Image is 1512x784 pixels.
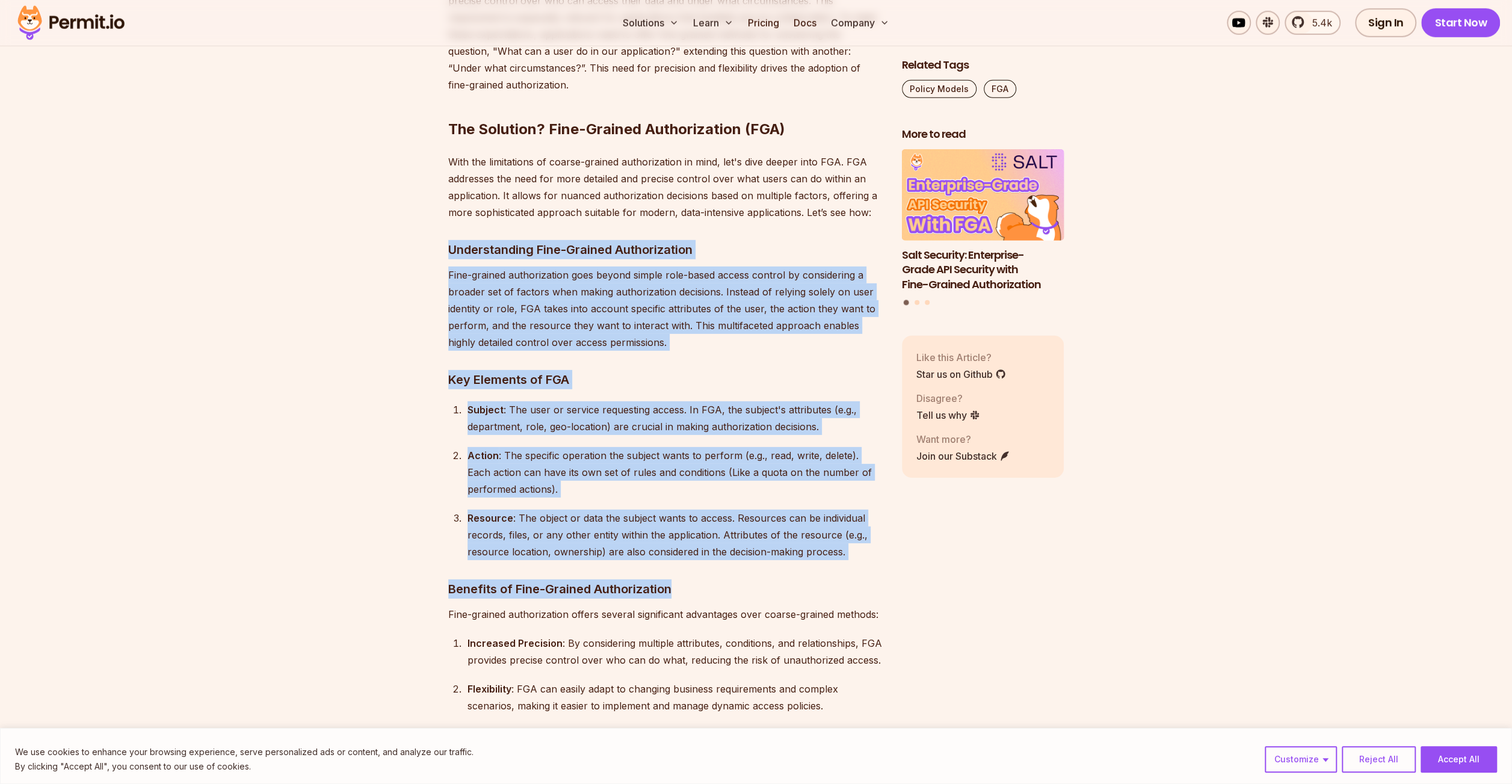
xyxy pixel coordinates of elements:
[448,579,883,599] h3: Benefits of Fine-Grained Authorization
[618,11,683,35] button: Solutions
[448,153,883,221] p: With the limitations of coarse-grained authorization in mind, let's dive deeper into FGA. FGA add...
[1265,746,1337,773] button: Customize
[902,149,1064,292] a: Salt Security: Enterprise-Grade API Security with Fine-Grained AuthorizationSalt Security: Enterp...
[916,448,1010,463] a: Join our Substack
[902,149,1064,292] li: 1 of 3
[902,149,1064,241] img: Salt Security: Enterprise-Grade API Security with Fine-Grained Authorization
[467,510,883,560] div: : The object or data the subject wants to access. Resources can be individual records, files, or ...
[467,447,883,498] div: : The specific operation the subject wants to perform (e.g., read, write, delete). Each action ca...
[448,72,883,139] h2: The Solution? Fine-Grained Authorization (FGA)
[916,407,980,422] a: Tell us why
[916,431,1010,446] p: Want more?
[1305,16,1332,30] span: 5.4k
[467,449,499,461] strong: Action
[1342,746,1416,773] button: Reject All
[904,300,909,305] button: Go to slide 1
[688,11,738,35] button: Learn
[1421,8,1500,37] a: Start Now
[467,683,511,695] strong: Flexibility
[902,149,1064,307] div: Posts
[467,404,504,416] strong: Subject
[902,58,1064,73] h2: Related Tags
[467,726,883,760] div: : Detailed access control reduces the chances of over-privileged users, thereby minimizing securi...
[448,267,883,351] p: Fine-grained authorization goes beyond simple role-based access control by considering a broader ...
[1421,746,1497,773] button: Accept All
[467,637,563,649] strong: Increased Precision
[925,300,930,304] button: Go to slide 3
[448,240,883,259] h3: Understanding Fine-Grained Authorization
[902,127,1064,142] h2: More to read
[915,300,919,304] button: Go to slide 2
[1285,11,1341,35] a: 5.4k
[467,401,883,435] div: : The user or service requesting access. In FGA, the subject's attributes (e.g., department, role...
[12,2,130,43] img: Permit logo
[902,80,977,98] a: Policy Models
[467,681,883,714] div: : FGA can easily adapt to changing business requirements and complex scenarios, making it easier ...
[916,366,1006,381] a: Star us on Github
[448,370,883,389] h3: Key Elements of FGA
[916,390,980,405] p: Disagree?
[467,512,513,524] strong: Resource
[826,11,894,35] button: Company
[467,635,883,668] div: : By considering multiple attributes, conditions, and relationships, FGA provides precise control...
[916,350,1006,364] p: Like this Article?
[15,759,474,774] p: By clicking "Accept All", you consent to our use of cookies.
[984,80,1016,98] a: FGA
[15,745,474,759] p: We use cookies to enhance your browsing experience, serve personalized ads or content, and analyz...
[743,11,784,35] a: Pricing
[1355,8,1417,37] a: Sign In
[902,247,1064,292] h3: Salt Security: Enterprise-Grade API Security with Fine-Grained Authorization
[448,606,883,623] p: Fine-grained authorization offers several significant advantages over coarse-grained methods:
[789,11,821,35] a: Docs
